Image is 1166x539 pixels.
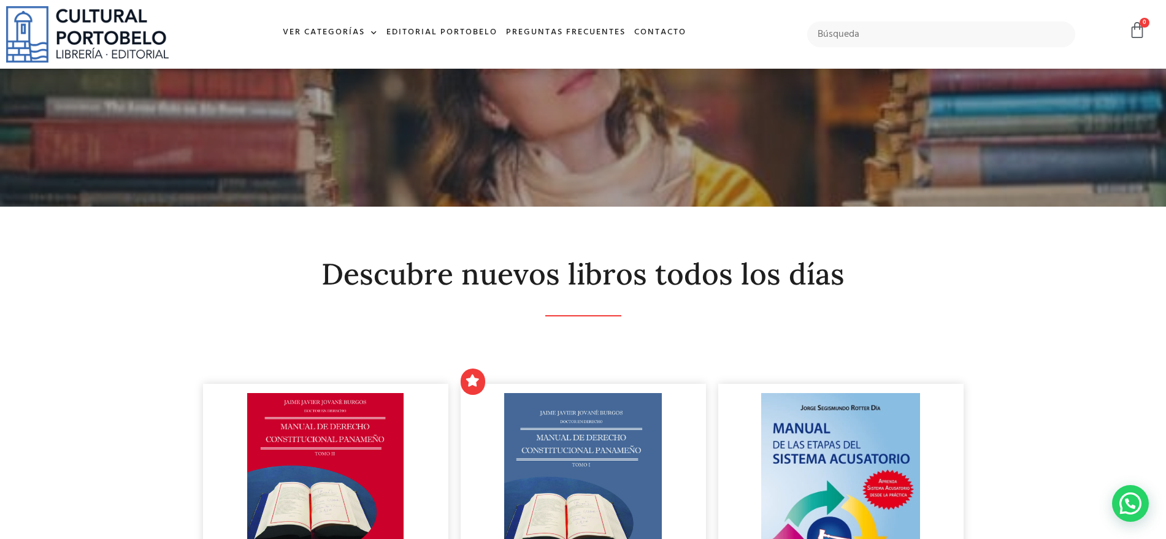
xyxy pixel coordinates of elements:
[630,20,691,46] a: Contacto
[278,20,382,46] a: Ver Categorías
[1129,21,1146,39] a: 0
[807,21,1076,47] input: Búsqueda
[502,20,630,46] a: Preguntas frecuentes
[203,258,964,291] h2: Descubre nuevos libros todos los días
[382,20,502,46] a: Editorial Portobelo
[1140,18,1149,28] span: 0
